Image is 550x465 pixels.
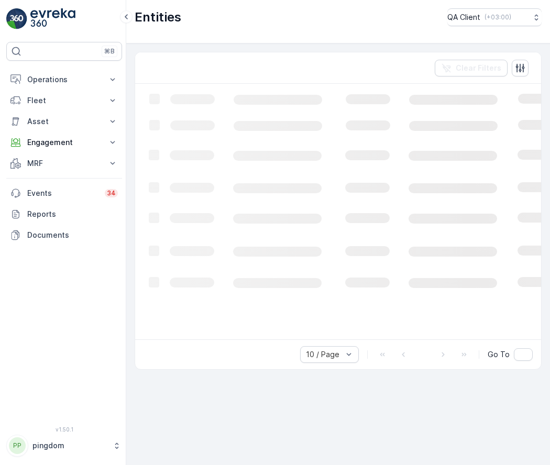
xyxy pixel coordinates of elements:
p: QA Client [447,12,480,23]
p: pingdom [32,440,107,451]
p: 34 [107,189,116,197]
p: Fleet [27,95,101,106]
p: Clear Filters [456,63,501,73]
button: Asset [6,111,122,132]
span: Go To [488,349,510,360]
p: ( +03:00 ) [485,13,511,21]
p: Asset [27,116,101,127]
p: Events [27,188,98,198]
button: PPpingdom [6,435,122,457]
button: QA Client(+03:00) [447,8,542,26]
p: Entities [135,9,181,26]
button: Operations [6,69,122,90]
button: Fleet [6,90,122,111]
button: MRF [6,153,122,174]
p: Operations [27,74,101,85]
p: Documents [27,230,118,240]
p: Reports [27,209,118,219]
div: PP [9,437,26,454]
p: MRF [27,158,101,169]
p: ⌘B [104,47,115,56]
img: logo_light-DOdMpM7g.png [30,8,75,29]
a: Events34 [6,183,122,204]
img: logo [6,8,27,29]
a: Documents [6,225,122,246]
a: Reports [6,204,122,225]
button: Engagement [6,132,122,153]
button: Clear Filters [435,60,508,76]
p: Engagement [27,137,101,148]
span: v 1.50.1 [6,426,122,433]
